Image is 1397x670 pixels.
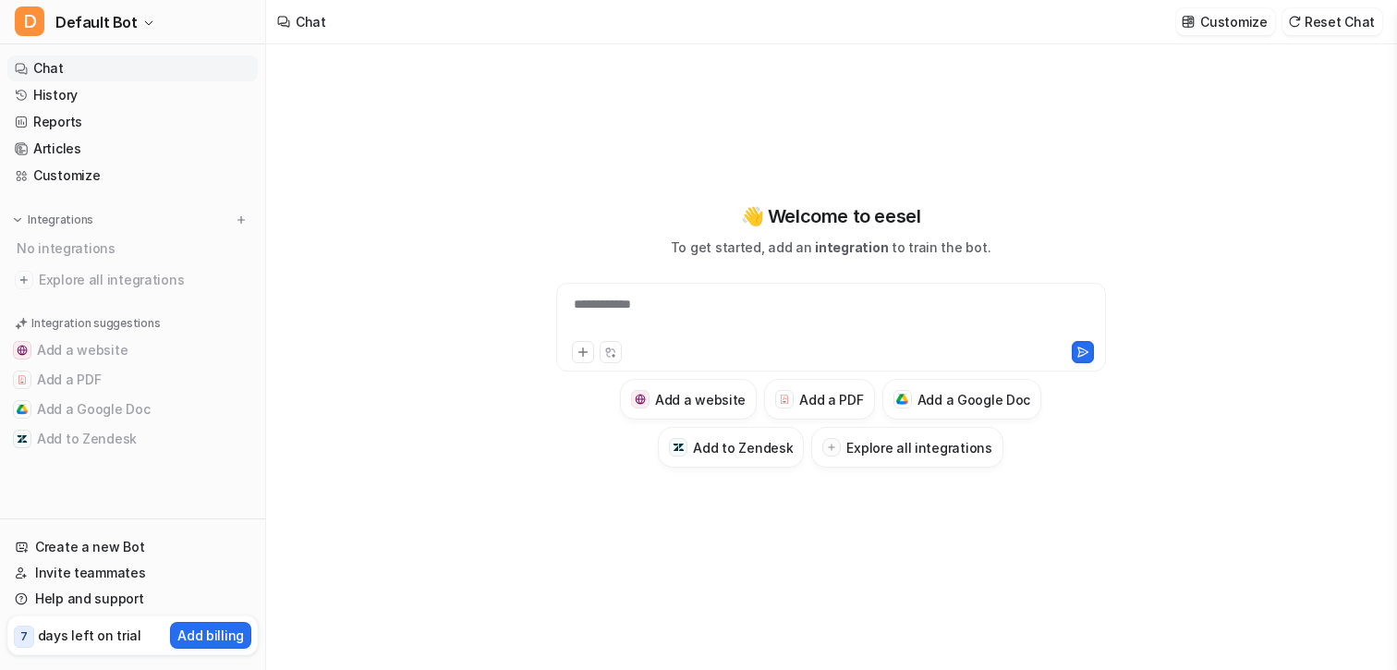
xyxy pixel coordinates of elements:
[815,239,888,255] span: integration
[15,6,44,36] span: D
[55,9,138,35] span: Default Bot
[882,379,1042,420] button: Add a Google DocAdd a Google Doc
[20,628,28,645] p: 7
[296,12,326,31] div: Chat
[28,213,93,227] p: Integrations
[7,82,258,108] a: History
[896,394,908,405] img: Add a Google Doc
[17,433,28,445] img: Add to Zendesk
[11,213,24,226] img: expand menu
[671,238,990,257] p: To get started, add an to train the bot.
[655,390,746,409] h3: Add a website
[1282,8,1382,35] button: Reset Chat
[15,271,33,289] img: explore all integrations
[7,267,258,293] a: Explore all integrations
[620,379,757,420] button: Add a websiteAdd a website
[170,622,251,649] button: Add billing
[7,534,258,560] a: Create a new Bot
[7,211,99,229] button: Integrations
[17,345,28,356] img: Add a website
[7,424,258,454] button: Add to ZendeskAdd to Zendesk
[11,233,258,263] div: No integrations
[846,438,991,457] h3: Explore all integrations
[673,442,685,454] img: Add to Zendesk
[7,586,258,612] a: Help and support
[235,213,248,226] img: menu_add.svg
[811,427,1002,468] button: Explore all integrations
[7,560,258,586] a: Invite teammates
[764,379,874,420] button: Add a PDFAdd a PDF
[7,163,258,189] a: Customize
[17,374,28,385] img: Add a PDF
[693,438,793,457] h3: Add to Zendesk
[1200,12,1267,31] p: Customize
[741,202,921,230] p: 👋 Welcome to eesel
[7,335,258,365] button: Add a websiteAdd a website
[635,394,647,406] img: Add a website
[1176,8,1274,35] button: Customize
[7,109,258,135] a: Reports
[799,390,863,409] h3: Add a PDF
[1288,15,1301,29] img: reset
[39,265,250,295] span: Explore all integrations
[31,315,160,332] p: Integration suggestions
[7,395,258,424] button: Add a Google DocAdd a Google Doc
[658,427,804,468] button: Add to ZendeskAdd to Zendesk
[7,55,258,81] a: Chat
[17,404,28,415] img: Add a Google Doc
[7,365,258,395] button: Add a PDFAdd a PDF
[38,626,141,645] p: days left on trial
[779,394,791,405] img: Add a PDF
[7,136,258,162] a: Articles
[1182,15,1195,29] img: customize
[917,390,1031,409] h3: Add a Google Doc
[177,626,244,645] p: Add billing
